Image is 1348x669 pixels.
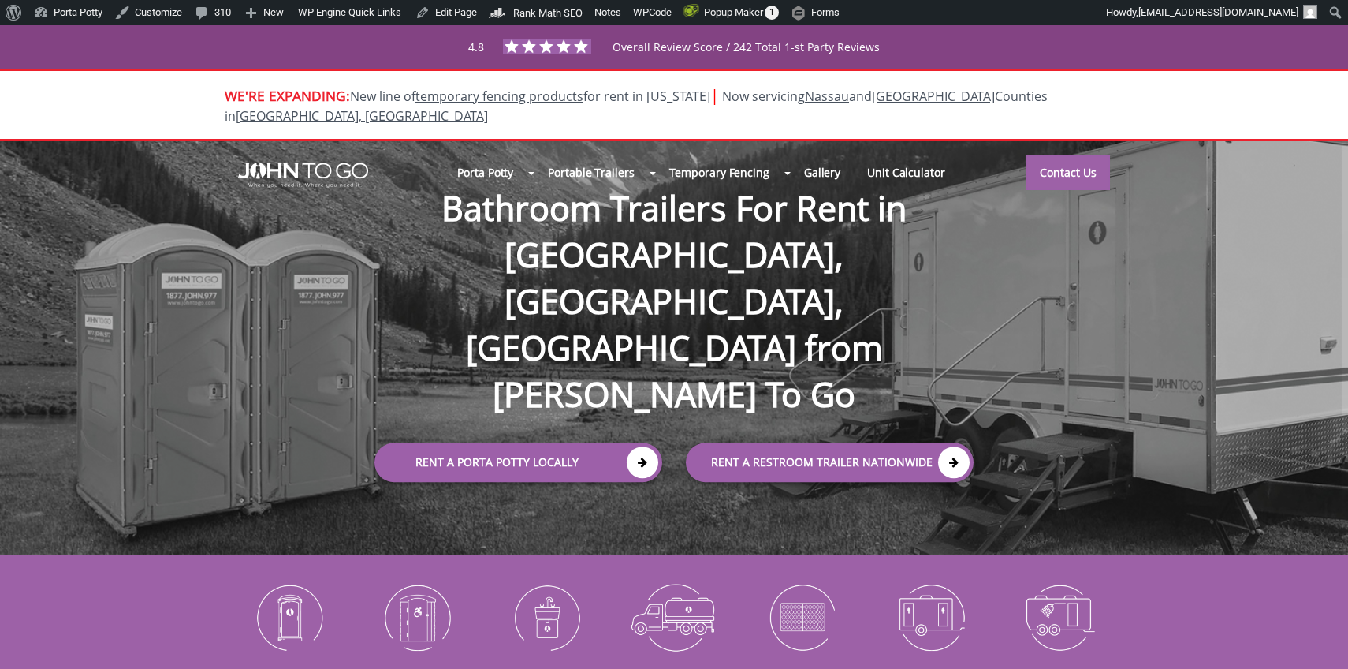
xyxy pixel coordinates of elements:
img: Restroom-Trailers-icon_N.png [878,576,983,658]
a: Contact Us [1026,155,1110,190]
a: temporary fencing products [415,88,583,105]
img: Portable-Sinks-icon_N.png [493,576,598,658]
span: Overall Review Score / 242 Total 1-st Party Reviews [613,39,880,86]
img: Shower-Trailers-icon_N.png [1007,576,1112,658]
span: New line of for rent in [US_STATE] [225,88,1048,125]
span: Now servicing and Counties in [225,88,1048,125]
span: WE'RE EXPANDING: [225,86,350,105]
a: Gallery [791,155,854,189]
h1: Bathroom Trailers For Rent in [GEOGRAPHIC_DATA], [GEOGRAPHIC_DATA], [GEOGRAPHIC_DATA] from [PERSO... [359,134,989,418]
a: [GEOGRAPHIC_DATA] [872,88,995,105]
button: Live Chat [1285,606,1348,669]
a: Temporary Fencing [656,155,783,189]
span: Rank Math SEO [513,7,583,19]
span: | [710,84,719,106]
a: Unit Calculator [854,155,959,189]
span: 4.8 [468,39,484,54]
span: 1 [765,6,779,20]
span: [EMAIL_ADDRESS][DOMAIN_NAME] [1138,6,1298,18]
a: [GEOGRAPHIC_DATA], [GEOGRAPHIC_DATA] [236,107,488,125]
a: rent a RESTROOM TRAILER Nationwide [686,443,974,483]
a: Nassau [805,88,849,105]
img: Temporary-Fencing-cion_N.png [750,576,855,658]
img: ADA-Accessible-Units-icon_N.png [365,576,470,658]
a: Porta Potty [444,155,527,189]
img: JOHN to go [238,163,368,188]
a: Portable Trailers [534,155,647,189]
img: Waste-Services-icon_N.png [622,576,727,658]
a: Rent a Porta Potty Locally [374,443,662,483]
img: Portable-Toilets-icon_N.png [236,576,341,658]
